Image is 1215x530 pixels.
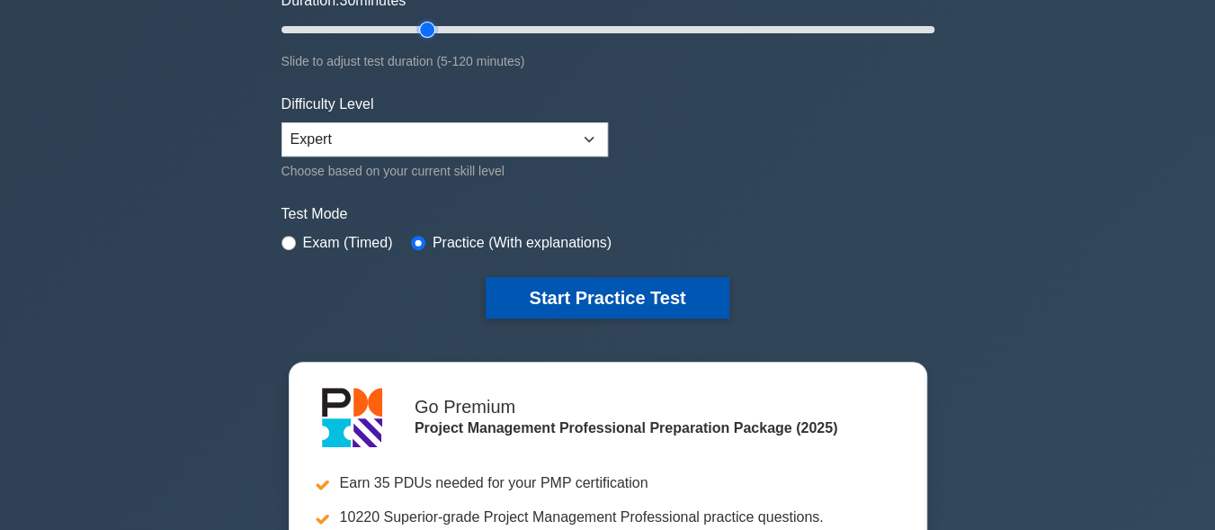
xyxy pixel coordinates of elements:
[281,203,934,225] label: Test Mode
[281,94,374,115] label: Difficulty Level
[433,232,612,254] label: Practice (With explanations)
[281,50,934,72] div: Slide to adjust test duration (5-120 minutes)
[281,160,608,182] div: Choose based on your current skill level
[486,277,728,319] button: Start Practice Test
[303,232,393,254] label: Exam (Timed)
